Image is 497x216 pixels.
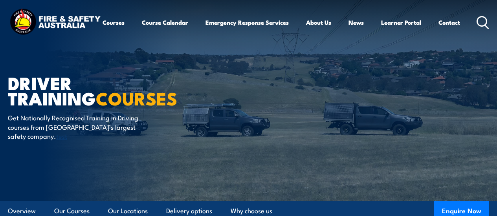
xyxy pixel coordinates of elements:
a: Learner Portal [381,13,421,32]
p: Get Nationally Recognised Training in Driving courses from [GEOGRAPHIC_DATA]’s largest safety com... [8,113,151,140]
a: Emergency Response Services [205,13,289,32]
a: About Us [306,13,331,32]
h1: Driver Training [8,75,202,105]
a: News [348,13,364,32]
a: Course Calendar [142,13,188,32]
a: test [56,131,67,140]
strong: COURSES [96,84,177,111]
a: Contact [438,13,460,32]
a: Courses [103,13,125,32]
